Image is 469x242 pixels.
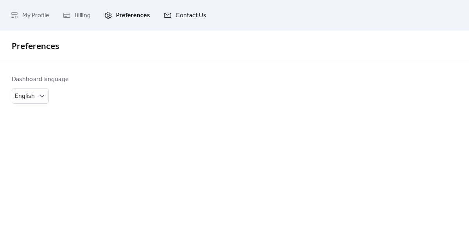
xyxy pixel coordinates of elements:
[22,9,49,22] span: My Profile
[175,9,206,22] span: Contact Us
[75,9,91,22] span: Billing
[57,3,97,27] a: Billing
[12,75,69,84] div: Dashboard language
[5,3,55,27] a: My Profile
[116,9,150,22] span: Preferences
[158,3,212,27] a: Contact Us
[98,3,156,27] a: Preferences
[12,38,59,55] span: Preferences
[15,90,35,102] span: English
